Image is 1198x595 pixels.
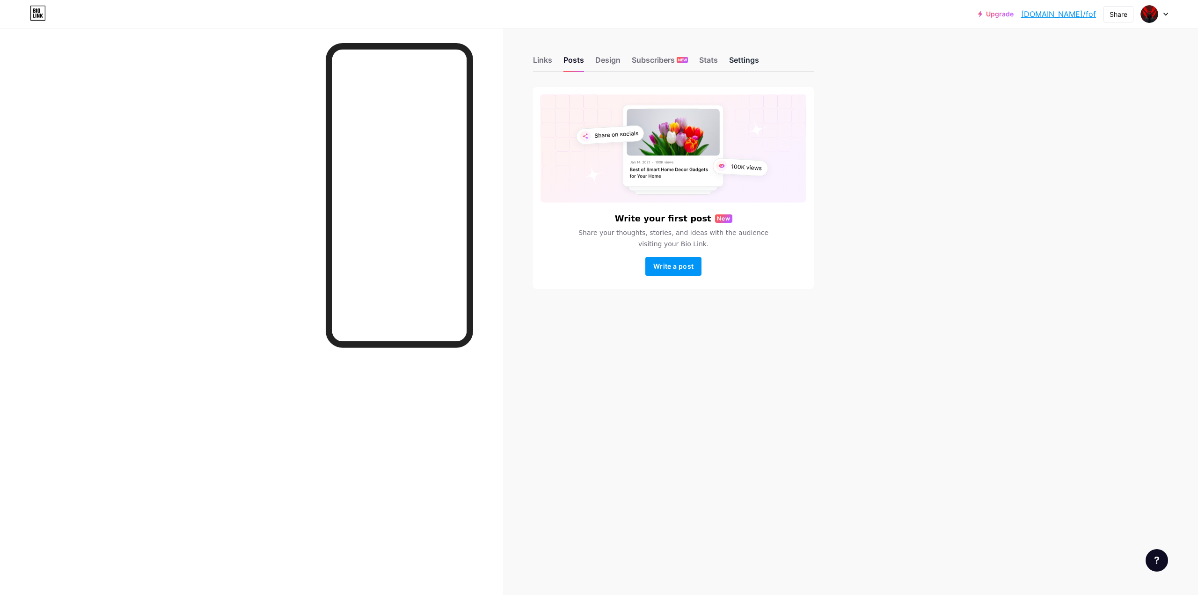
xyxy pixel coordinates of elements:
span: Share your thoughts, stories, and ideas with the audience visiting your Bio Link. [567,227,780,250]
h6: Write your first post [615,214,711,223]
button: Write a post [645,257,701,276]
div: Stats [699,54,718,71]
div: Share [1110,9,1127,19]
div: Settings [729,54,759,71]
a: Upgrade [978,10,1014,18]
div: Links [533,54,552,71]
a: [DOMAIN_NAME]/fof [1021,8,1096,20]
div: Design [595,54,621,71]
div: Subscribers [632,54,688,71]
img: fof [1140,5,1158,23]
span: NEW [678,57,687,63]
div: Posts [563,54,584,71]
span: New [717,214,730,223]
span: Write a post [653,262,694,270]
